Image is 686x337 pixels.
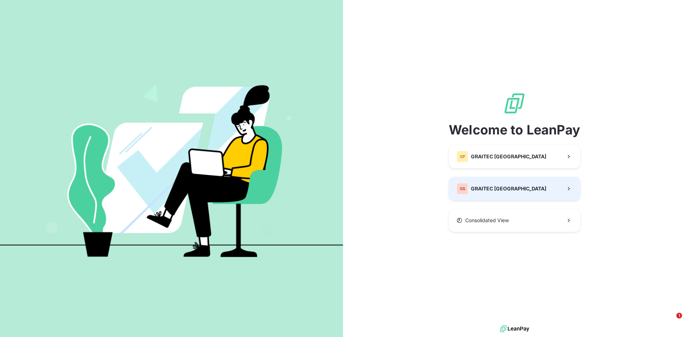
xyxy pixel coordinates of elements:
span: GRAITEC [GEOGRAPHIC_DATA] [471,153,546,160]
button: GPGRAITEC [GEOGRAPHIC_DATA] [449,145,580,168]
span: Welcome to LeanPay [449,123,580,136]
div: GS [457,183,468,194]
img: logo sigle [503,92,526,115]
div: GP [457,151,468,162]
button: GSGRAITEC [GEOGRAPHIC_DATA] [449,177,580,200]
button: Consolidated View [449,209,580,232]
span: 1 [676,313,682,318]
iframe: Intercom live chat [662,313,679,330]
img: logo [500,323,529,334]
span: GRAITEC [GEOGRAPHIC_DATA] [471,185,546,192]
span: Consolidated View [465,217,509,224]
